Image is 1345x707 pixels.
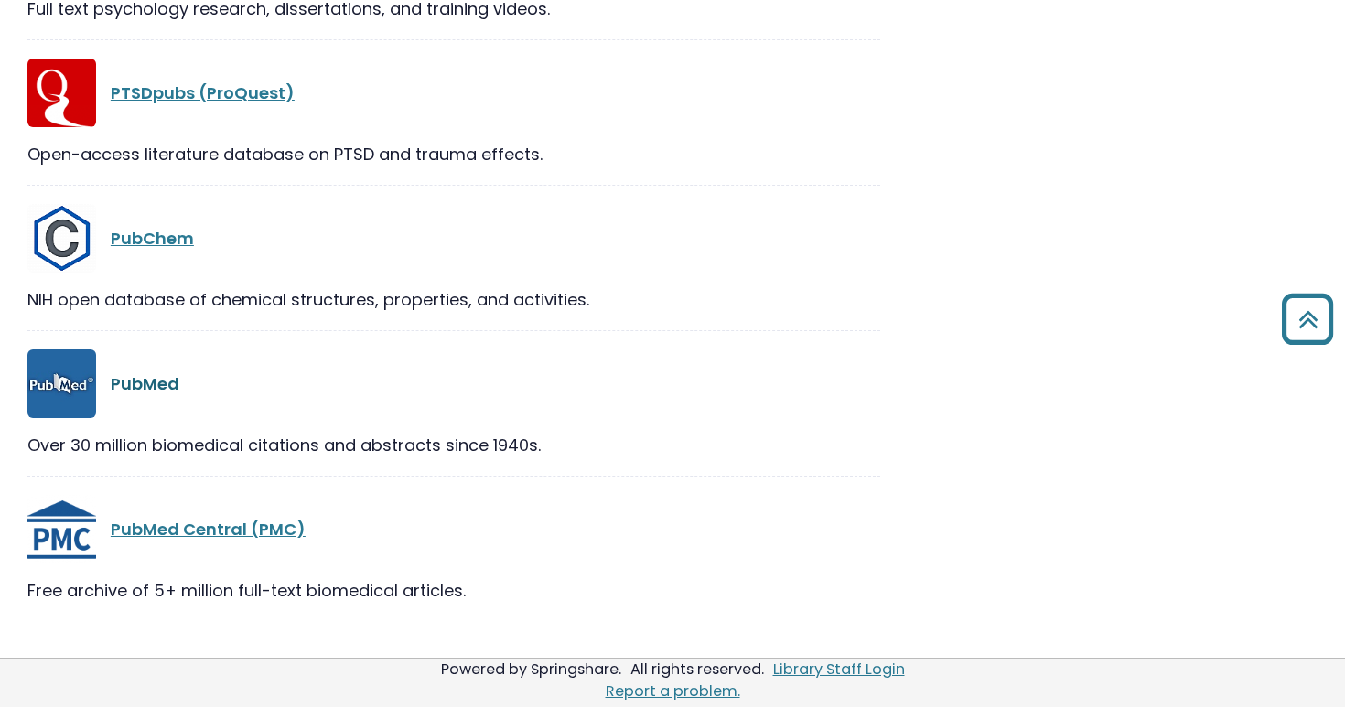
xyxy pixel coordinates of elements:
[111,227,194,250] a: PubChem
[606,680,740,702] a: Report a problem.
[27,142,880,166] div: Open-access literature database on PTSD and trauma effects.
[628,659,767,680] div: All rights reserved.
[111,372,179,395] a: PubMed
[27,287,880,312] div: NIH open database of chemical structures, properties, and activities.
[1275,302,1340,336] a: Back to Top
[773,659,905,680] a: Library Staff Login
[438,659,624,680] div: Powered by Springshare.
[27,578,880,603] div: Free archive of 5+ million full-text biomedical articles.
[27,433,880,457] div: Over 30 million biomedical citations and abstracts since 1940s.
[111,518,306,541] a: PubMed Central (PMC)
[111,81,295,104] a: PTSDpubs (ProQuest)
